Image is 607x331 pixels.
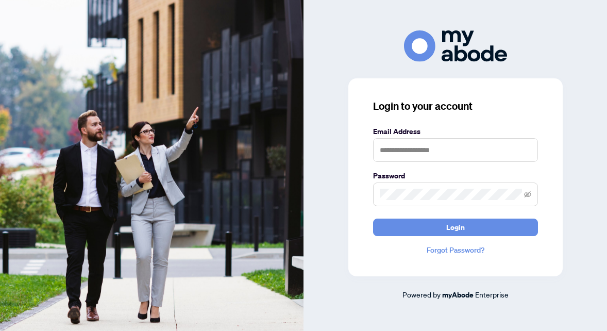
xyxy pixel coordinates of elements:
label: Email Address [373,126,538,137]
h3: Login to your account [373,99,538,113]
button: Login [373,219,538,236]
a: Forgot Password? [373,244,538,256]
img: ma-logo [404,30,507,62]
a: myAbode [442,289,474,301]
span: eye-invisible [524,191,531,198]
span: Enterprise [475,290,509,299]
label: Password [373,170,538,181]
span: Powered by [402,290,441,299]
span: Login [446,219,465,236]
